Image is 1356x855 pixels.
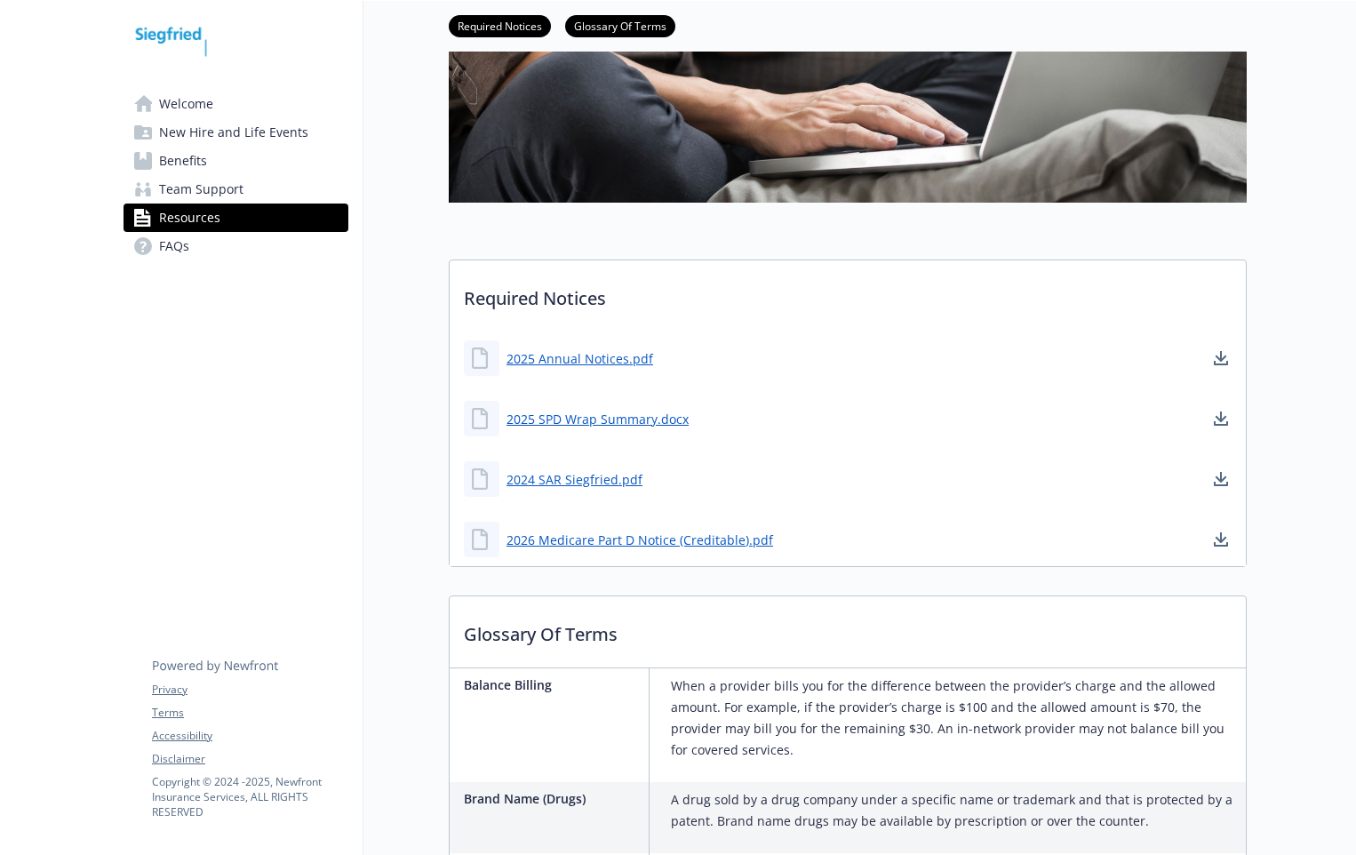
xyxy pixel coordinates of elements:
[159,175,243,204] span: Team Support
[124,147,348,175] a: Benefits
[124,204,348,232] a: Resources
[450,260,1246,326] p: Required Notices
[159,90,213,118] span: Welcome
[1210,468,1232,490] a: download document
[449,17,551,34] a: Required Notices
[1210,529,1232,550] a: download document
[152,682,347,698] a: Privacy
[124,175,348,204] a: Team Support
[507,410,689,428] a: 2025 SPD Wrap Summary.docx
[671,675,1239,761] p: When a provider bills you for the difference between the provider’s charge and the allowed amount...
[464,675,642,694] p: Balance Billing
[124,232,348,260] a: FAQs
[159,232,189,260] span: FAQs
[152,705,347,721] a: Terms
[507,531,773,549] a: 2026 Medicare Part D Notice (Creditable).pdf
[124,90,348,118] a: Welcome
[671,789,1239,832] p: A drug sold by a drug company under a specific name or trademark and that is protected by a paten...
[152,751,347,767] a: Disclaimer
[1210,348,1232,369] a: download document
[464,789,642,808] p: Brand Name (Drugs)
[159,204,220,232] span: Resources
[507,349,653,368] a: 2025 Annual Notices.pdf
[450,596,1246,662] p: Glossary Of Terms
[124,118,348,147] a: New Hire and Life Events
[159,118,308,147] span: New Hire and Life Events
[1210,408,1232,429] a: download document
[507,470,642,489] a: 2024 SAR Siegfried.pdf
[565,17,675,34] a: Glossary Of Terms
[152,774,347,819] p: Copyright © 2024 - 2025 , Newfront Insurance Services, ALL RIGHTS RESERVED
[159,147,207,175] span: Benefits
[152,728,347,744] a: Accessibility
